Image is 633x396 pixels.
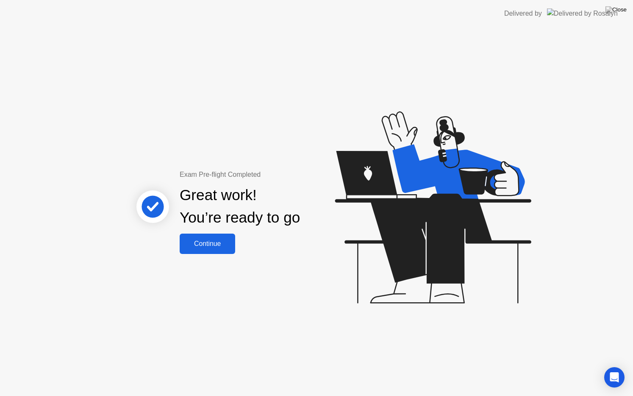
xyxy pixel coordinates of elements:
[180,170,355,180] div: Exam Pre-flight Completed
[604,367,625,388] div: Open Intercom Messenger
[547,8,618,18] img: Delivered by Rosalyn
[504,8,542,19] div: Delivered by
[605,6,627,13] img: Close
[182,240,233,248] div: Continue
[180,234,235,254] button: Continue
[180,184,300,229] div: Great work! You’re ready to go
